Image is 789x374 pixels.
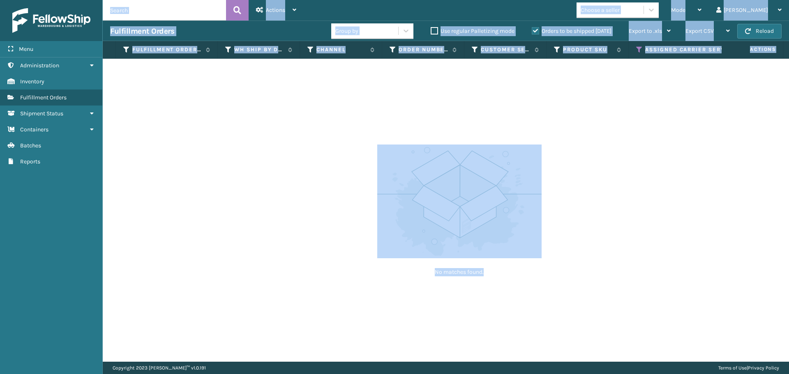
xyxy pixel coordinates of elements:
[718,365,747,371] a: Terms of Use
[316,46,366,53] label: Channel
[20,62,59,69] span: Administration
[132,46,202,53] label: Fulfillment Order Id
[20,94,67,101] span: Fulfillment Orders
[581,6,620,14] div: Choose a seller
[629,28,662,34] span: Export to .xls
[113,362,206,374] p: Copyright 2023 [PERSON_NAME]™ v 1.0.191
[110,26,174,36] h3: Fulfillment Orders
[12,8,90,33] img: logo
[20,126,48,133] span: Containers
[431,28,514,34] label: Use regular Palletizing mode
[685,28,714,34] span: Export CSV
[748,365,779,371] a: Privacy Policy
[20,110,63,117] span: Shipment Status
[20,142,41,149] span: Batches
[737,24,782,39] button: Reload
[532,28,611,34] label: Orders to be shipped [DATE]
[645,46,755,53] label: Assigned Carrier Service
[724,43,781,56] span: Actions
[718,362,779,374] div: |
[20,158,40,165] span: Reports
[19,46,33,53] span: Menu
[399,46,448,53] label: Order Number
[563,46,613,53] label: Product SKU
[481,46,531,53] label: Customer Service Order Number
[671,7,685,14] span: Mode
[335,27,358,35] div: Group by
[266,7,285,14] span: Actions
[234,46,284,53] label: WH Ship By Date
[20,78,44,85] span: Inventory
